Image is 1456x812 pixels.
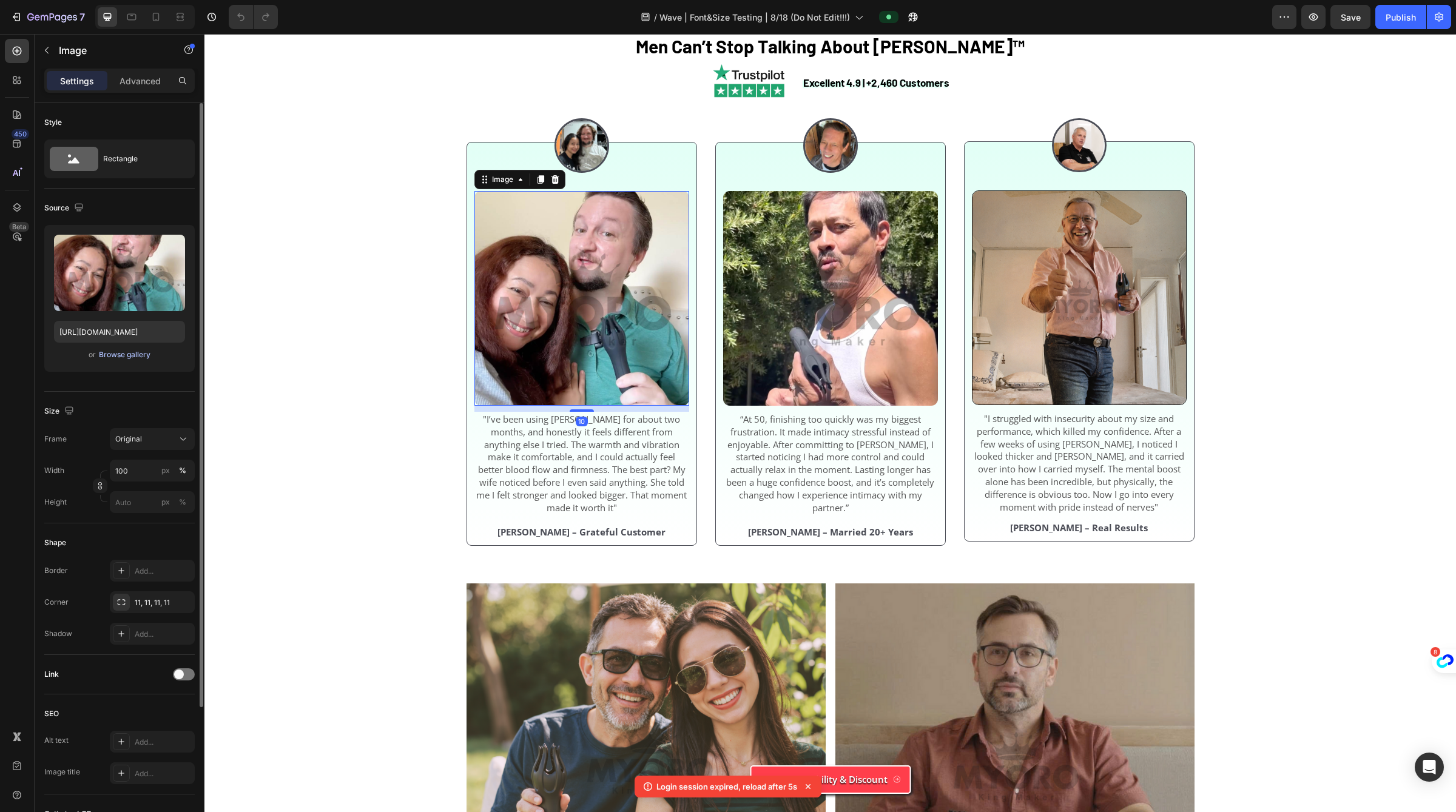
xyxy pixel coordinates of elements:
[60,75,94,87] p: Settings
[272,379,482,480] span: "I’ve been using [PERSON_NAME] for about two months, and honestly it feels different from anythin...
[110,460,195,481] input: px%
[229,5,278,29] div: Undo/Redo
[59,43,162,58] p: Image
[135,597,192,608] div: 11, 11, 11, 11
[44,200,86,216] div: Source
[12,129,29,139] div: 450
[506,27,582,65] img: gempages_574935580928901919-108f44de-a35d-4b2e-814d-68c1dd43b3a3.png
[1375,5,1426,29] button: Publish
[44,537,66,548] div: Shape
[110,491,195,513] input: px%
[270,157,485,372] img: gempages_574935580928901919-d59d6e89-0b68-4459-abb2-34259dc9f8f1.jpg
[89,347,96,362] span: or
[1330,5,1370,29] button: Save
[44,403,76,420] div: Size
[659,11,850,24] span: Wave | Font&Size Testing | 8/18 (Do Not Edit!!!)
[44,767,80,777] div: Image title
[770,378,980,479] span: "I struggled with insecurity about my size and performance, which killed my confidence. After a f...
[204,34,1456,812] iframe: To enrich screen reader interactions, please activate Accessibility in Grammarly extension settings
[120,75,161,87] p: Advanced
[285,140,311,151] div: Image
[135,737,192,748] div: Add...
[103,145,177,173] div: Rectangle
[1341,12,1361,22] span: Save
[806,488,943,500] strong: [PERSON_NAME] – Real Results
[44,117,62,128] div: Style
[5,5,90,29] button: 7
[519,157,733,372] img: gempages_574935580928901919-33b59b23-7b5a-4c9b-8803-e3ad7dd56710.jpg
[135,566,192,577] div: Add...
[110,428,195,450] button: Original
[44,565,68,576] div: Border
[44,628,72,639] div: Shadow
[544,492,709,504] strong: [PERSON_NAME] – Married 20+ Years
[44,735,69,746] div: Alt text
[161,465,170,476] div: px
[1386,11,1416,24] div: Publish
[371,383,383,392] div: 10
[161,497,170,508] div: px
[44,708,59,719] div: SEO
[1415,753,1444,782] div: Open Intercom Messenger
[767,156,982,371] img: gempages_574935580928901919-6cc7e1dd-f1cd-4bdc-b00c-0155fb022e56.png
[350,84,405,139] img: gempages_574935580928901919-564d9edb-36fa-4246-b748-1798c9780632.jpg
[848,84,902,138] img: gempages_574935580928901919-d1ef805e-be5c-422e-a049-7f96a5ab1183.png
[44,497,67,508] label: Height
[44,597,69,608] div: Corner
[44,465,64,476] label: Width
[135,768,192,779] div: Add...
[599,42,745,55] strong: Excellent 4.9 | +2,460 Customers
[179,497,186,508] div: %
[175,495,190,509] button: px
[522,379,730,480] span: “At 50, finishing too quickly was my biggest frustration. It made intimacy stressful instead of e...
[158,495,173,509] button: %
[431,1,820,23] span: Men Can’t Stop Talking About [PERSON_NAME]™
[54,235,185,311] img: preview-image
[44,669,59,680] div: Link
[79,10,85,24] p: 7
[175,463,190,478] button: px
[179,465,186,476] div: %
[98,349,151,361] button: Browse gallery
[545,731,706,760] a: Check Availability & Discount
[158,463,173,478] button: %
[555,739,683,751] span: Check Availability & Discount
[44,434,67,445] label: Frame
[54,321,185,343] input: https://example.com/image.jpg
[135,629,192,640] div: Add...
[654,11,657,24] span: /
[115,434,142,445] span: Original
[99,349,150,360] div: Browse gallery
[293,492,461,504] strong: [PERSON_NAME] – Grateful Customer
[656,780,797,793] p: Login session expired, reload after 5s
[9,222,29,232] div: Beta
[599,84,653,139] img: gempages_574935580928901919-7ffb757a-1dd3-4f23-9eae-e0a4869675b7.jpg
